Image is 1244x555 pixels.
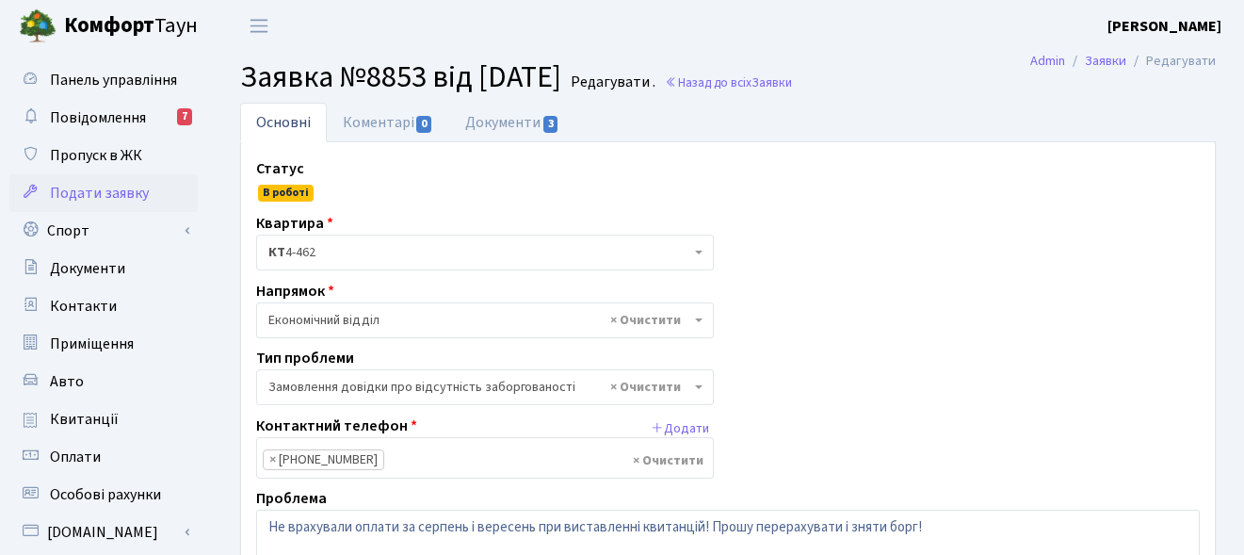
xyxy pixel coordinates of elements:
[240,103,327,142] a: Основні
[240,56,561,99] span: Заявка №8853 від [DATE]
[256,302,714,338] span: Економічний відділ
[50,334,134,354] span: Приміщення
[269,450,276,469] span: ×
[256,157,304,180] label: Статус
[50,296,117,317] span: Контакти
[268,311,690,330] span: Економічний відділ
[327,103,449,142] a: Коментарі
[9,250,198,287] a: Документи
[9,99,198,137] a: Повідомлення7
[633,451,703,470] span: Видалити всі елементи
[256,347,354,369] label: Тип проблеми
[1002,41,1244,81] nav: breadcrumb
[9,476,198,514] a: Особові рахунки
[64,10,198,42] span: Таун
[1030,51,1065,71] a: Admin
[416,116,431,133] span: 0
[9,212,198,250] a: Спорт
[665,73,792,91] a: Назад до всіхЗаявки
[256,369,714,405] span: Замовлення довідки про відсутність заборгованості
[751,73,792,91] span: Заявки
[567,73,655,91] small: Редагувати .
[235,10,283,41] button: Переключити навігацію
[258,185,314,202] span: В роботі
[543,116,558,133] span: 3
[449,103,575,142] a: Документи
[9,438,198,476] a: Оплати
[1107,16,1221,37] b: [PERSON_NAME]
[50,258,125,279] span: Документи
[9,137,198,174] a: Пропуск в ЖК
[610,311,681,330] span: Видалити всі елементи
[256,212,333,235] label: Квартира
[263,449,384,470] li: (067) 247-47-63
[256,415,417,437] label: Контактний телефон
[9,61,198,99] a: Панель управління
[1126,51,1216,72] li: Редагувати
[268,378,690,397] span: Замовлення довідки про відсутність заборгованості
[9,400,198,438] a: Квитанції
[268,243,285,262] b: КТ
[19,8,57,45] img: logo.png
[50,183,149,204] span: Подати заявку
[50,484,161,505] span: Особові рахунки
[50,107,146,128] span: Повідомлення
[50,70,177,90] span: Панель управління
[50,371,84,392] span: Авто
[64,10,154,41] b: Комфорт
[256,487,327,510] label: Проблема
[9,174,198,212] a: Подати заявку
[9,363,198,400] a: Авто
[610,378,681,397] span: Видалити всі елементи
[1085,51,1126,71] a: Заявки
[9,287,198,325] a: Контакти
[268,243,690,262] span: <b>КТ</b>&nbsp;&nbsp;&nbsp;&nbsp;4-462
[256,235,714,270] span: <b>КТ</b>&nbsp;&nbsp;&nbsp;&nbsp;4-462
[50,409,119,430] span: Квитанції
[50,145,142,166] span: Пропуск в ЖК
[256,280,334,302] label: Напрямок
[9,514,198,551] a: [DOMAIN_NAME]
[1107,15,1221,38] a: [PERSON_NAME]
[177,108,192,125] div: 7
[646,415,714,444] button: Додати
[50,447,101,467] span: Оплати
[9,325,198,363] a: Приміщення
